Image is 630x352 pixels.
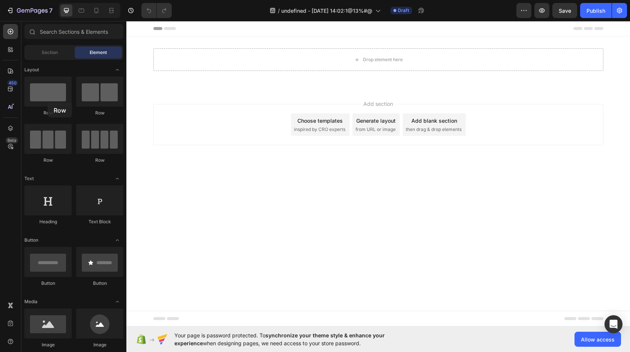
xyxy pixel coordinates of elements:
[111,64,123,76] span: Toggle open
[76,110,123,116] div: Row
[581,335,615,343] span: Allow access
[24,218,72,225] div: Heading
[90,49,107,56] span: Element
[174,332,385,346] span: synchronize your theme style & enhance your experience
[234,79,270,87] span: Add section
[604,315,622,333] div: Open Intercom Messenger
[24,237,38,244] span: Button
[278,7,280,15] span: /
[580,3,612,18] button: Publish
[171,96,216,104] div: Choose templates
[174,331,414,347] span: Your page is password protected. To when designing pages, we need access to your store password.
[552,3,577,18] button: Save
[7,80,18,86] div: 450
[141,3,172,18] div: Undo/Redo
[126,21,630,326] iframe: Design area
[6,137,18,143] div: Beta
[76,157,123,164] div: Row
[285,96,331,104] div: Add blank section
[168,105,219,112] span: inspired by CRO experts
[586,7,605,15] div: Publish
[24,24,123,39] input: Search Sections & Elements
[3,3,56,18] button: 7
[42,49,58,56] span: Section
[24,175,34,182] span: Text
[237,36,276,42] div: Drop element here
[574,332,621,347] button: Allow access
[24,298,37,305] span: Media
[49,6,52,15] p: 7
[24,110,72,116] div: Row
[24,66,39,73] span: Layout
[559,8,571,14] span: Save
[111,296,123,308] span: Toggle open
[230,96,269,104] div: Generate layout
[398,7,409,14] span: Draft
[281,7,372,15] span: undefined - [DATE] 14:02:1@13%#@
[111,173,123,185] span: Toggle open
[24,341,72,348] div: Image
[76,218,123,225] div: Text Block
[279,105,335,112] span: then drag & drop elements
[24,157,72,164] div: Row
[24,280,72,287] div: Button
[229,105,269,112] span: from URL or image
[76,341,123,348] div: Image
[111,234,123,246] span: Toggle open
[76,280,123,287] div: Button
